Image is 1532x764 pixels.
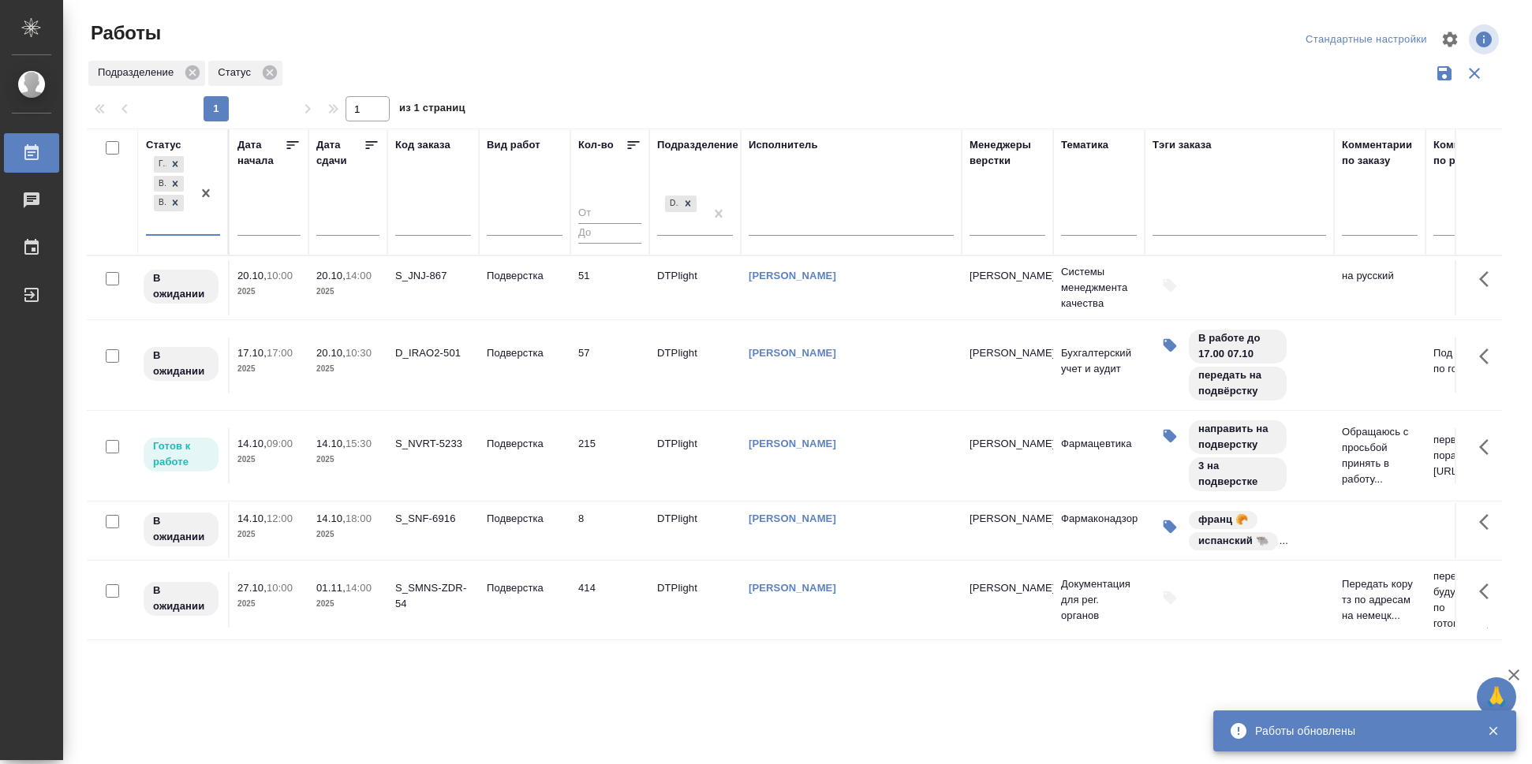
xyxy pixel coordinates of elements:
[152,174,185,194] div: Готов к работе, В ожидании, Выполнен
[153,513,209,545] p: В ожидании
[88,61,205,86] div: Подразделение
[395,268,471,284] div: S_JNJ-867
[395,511,471,527] div: S_SNF-6916
[267,347,293,359] p: 17:00
[395,137,450,153] div: Код заказа
[237,452,301,468] p: 2025
[237,347,267,359] p: 17.10,
[154,156,166,173] div: Готов к работе
[487,580,562,596] p: Подверстка
[1477,677,1516,717] button: 🙏
[237,284,301,300] p: 2025
[1153,268,1187,303] button: Добавить тэги
[142,580,220,617] div: Исполнитель назначен, приступать к работе пока рано
[487,345,562,361] p: Подверстка
[570,260,649,315] td: 51
[346,582,372,594] p: 14:00
[970,137,1045,169] div: Менеджеры верстки
[578,137,614,153] div: Кол-во
[237,527,301,542] p: 2025
[487,436,562,452] p: Подверстка
[1153,137,1212,153] div: Тэги заказа
[1153,509,1187,544] button: Изменить тэги
[346,270,372,281] p: 14:00
[749,512,836,524] a: [PERSON_NAME]
[87,20,161,46] span: Работы
[267,582,293,594] p: 10:00
[1433,568,1509,632] p: переводы будут сдавать по готовности,...
[1198,330,1277,362] p: В работе до 17.00 07.10
[146,137,181,153] div: Статус
[1187,419,1326,493] div: направить на подверстку, 3 на подверстке
[578,204,641,224] input: От
[154,176,166,192] div: В ожидании
[316,361,379,377] p: 2025
[218,65,256,80] p: Статус
[237,512,267,524] p: 14.10,
[649,572,741,628] td: DTPlight
[1198,421,1277,453] p: направить на подверстку
[153,270,209,302] p: В ожидании
[316,596,379,612] p: 2025
[267,512,293,524] p: 12:00
[1477,724,1509,738] button: Закрыть
[487,268,562,284] p: Подверстка
[399,99,465,121] span: из 1 страниц
[570,572,649,628] td: 414
[1342,268,1418,284] p: на русский
[142,511,220,548] div: Исполнитель назначен, приступать к работе пока рано
[316,284,379,300] p: 2025
[1342,576,1418,624] p: Передать кору тз по адресам на немецк...
[1061,436,1137,452] p: Фармацевтика
[346,438,372,449] p: 15:30
[749,137,818,153] div: Исполнитель
[657,137,738,153] div: Подразделение
[346,512,372,524] p: 18:00
[1302,28,1431,52] div: split button
[1433,137,1509,169] div: Комментарии по работе
[570,503,649,558] td: 8
[649,428,741,483] td: DTPlight
[970,345,1045,361] p: [PERSON_NAME]
[316,452,379,468] p: 2025
[153,583,209,614] p: В ожидании
[1061,264,1137,311] p: Системы менеджмента качества
[142,345,220,382] div: Исполнитель назначен, приступать к работе пока рано
[316,347,346,359] p: 20.10,
[649,260,741,315] td: DTPlight
[395,345,471,361] div: D_IRAO2-501
[267,270,293,281] p: 10:00
[649,337,741,393] td: DTPlight
[1433,345,1509,377] p: Под нот, файл по готовности
[1459,58,1489,88] button: Сбросить фильтры
[970,511,1045,527] p: [PERSON_NAME]
[316,512,346,524] p: 14.10,
[1469,24,1502,54] span: Посмотреть информацию
[237,137,285,169] div: Дата начала
[970,580,1045,596] p: [PERSON_NAME]
[316,438,346,449] p: 14.10,
[346,347,372,359] p: 10:30
[1198,512,1248,527] p: франц 🥐
[970,268,1045,284] p: [PERSON_NAME]
[570,337,649,393] td: 57
[237,361,301,377] p: 2025
[649,503,741,558] td: DTPlight
[749,347,836,359] a: [PERSON_NAME]
[1187,509,1326,552] div: ...
[1061,576,1137,624] p: Документация для рег. органов
[142,436,220,473] div: Исполнитель может приступить к работе
[208,61,282,86] div: Статус
[316,270,346,281] p: 20.10,
[663,194,698,214] div: DTPlight
[153,438,209,470] p: Готов к работе
[749,438,836,449] a: [PERSON_NAME]
[1470,260,1508,298] button: Здесь прячутся важные кнопки
[142,268,220,305] div: Исполнитель назначен, приступать к работе пока рано
[487,511,562,527] p: Подверстка
[1470,572,1508,610] button: Здесь прячутся важные кнопки
[1255,723,1463,739] div: Работы обновлены
[153,348,209,379] p: В ожидании
[316,582,346,594] p: 01.11,
[395,436,471,452] div: S_NVRT-5233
